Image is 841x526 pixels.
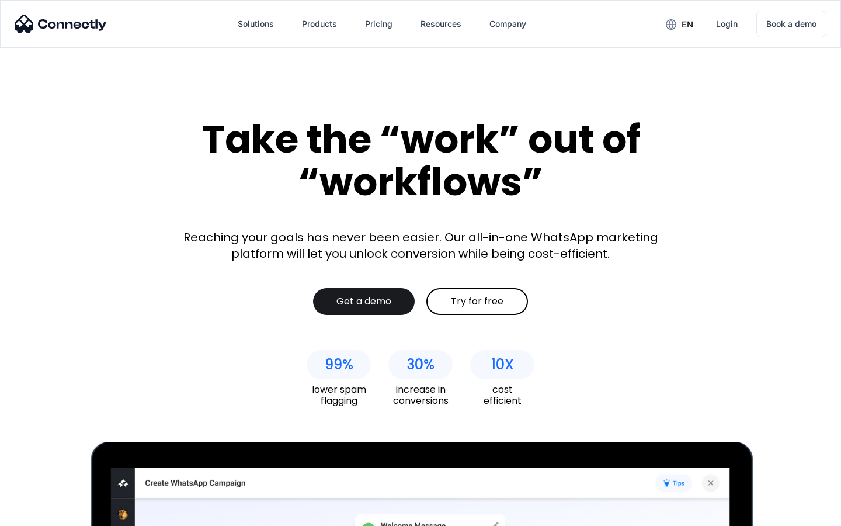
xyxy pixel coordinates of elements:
[23,506,70,522] ul: Language list
[756,11,826,37] a: Book a demo
[682,16,693,33] div: en
[307,384,371,406] div: lower spam flagging
[426,288,528,315] a: Try for free
[489,16,526,32] div: Company
[388,384,453,406] div: increase in conversions
[302,16,337,32] div: Products
[238,16,274,32] div: Solutions
[12,506,70,522] aside: Language selected: English
[158,118,683,203] div: Take the “work” out of “workflows”
[313,288,415,315] a: Get a demo
[15,15,107,33] img: Connectly Logo
[175,229,666,262] div: Reaching your goals has never been easier. Our all-in-one WhatsApp marketing platform will let yo...
[707,10,747,38] a: Login
[325,357,353,373] div: 99%
[365,16,392,32] div: Pricing
[356,10,402,38] a: Pricing
[491,357,514,373] div: 10X
[470,384,534,406] div: cost efficient
[406,357,435,373] div: 30%
[420,16,461,32] div: Resources
[716,16,738,32] div: Login
[451,296,503,307] div: Try for free
[336,296,391,307] div: Get a demo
